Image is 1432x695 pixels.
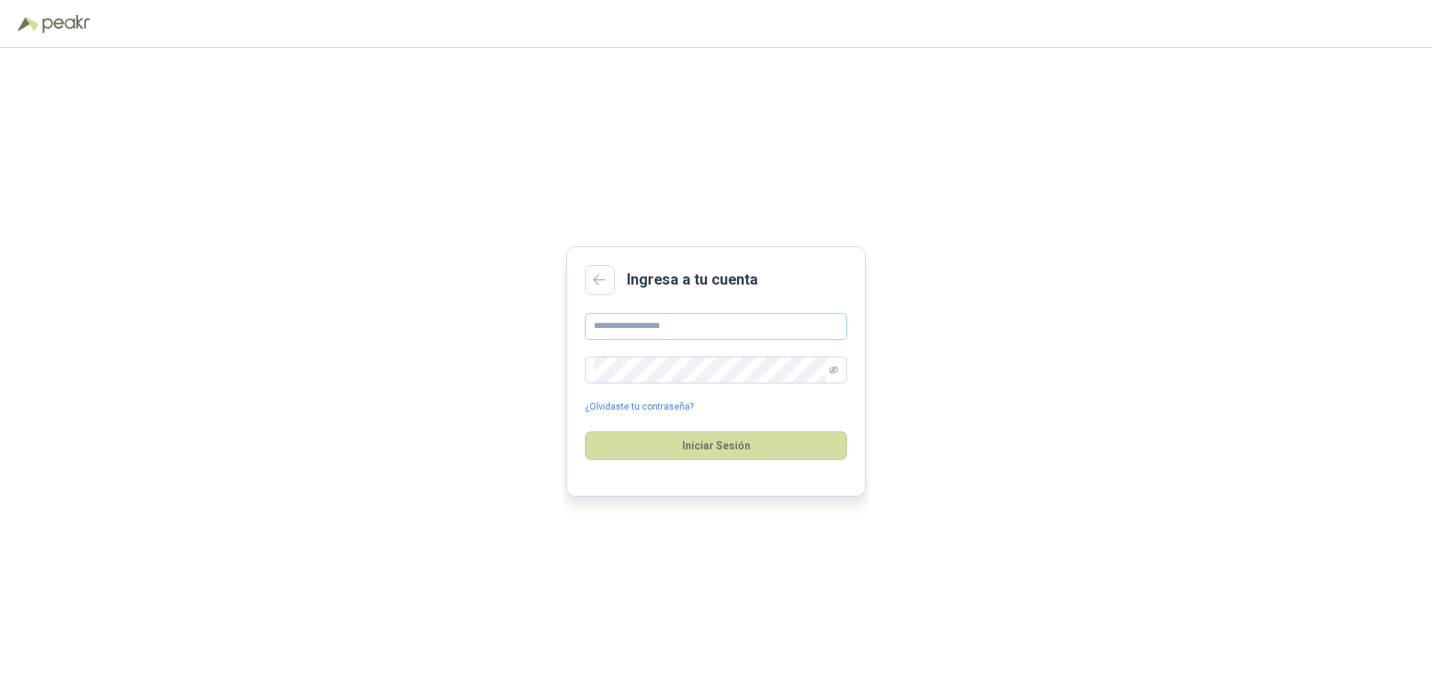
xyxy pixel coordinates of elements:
img: Peakr [42,15,90,33]
button: Iniciar Sesión [585,431,847,460]
a: ¿Olvidaste tu contraseña? [585,400,694,414]
h2: Ingresa a tu cuenta [627,268,758,291]
img: Logo [18,16,39,31]
span: eye-invisible [829,365,838,374]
